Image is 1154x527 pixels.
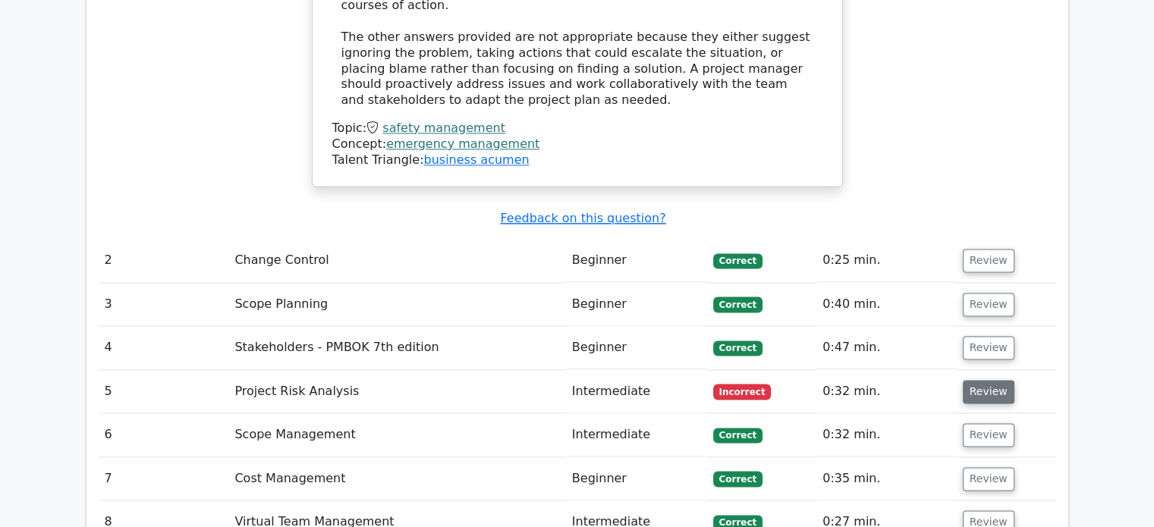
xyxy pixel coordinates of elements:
td: Beginner [566,326,707,369]
a: emergency management [386,136,539,151]
td: Cost Management [228,457,565,500]
span: Incorrect [713,384,772,399]
td: 2 [99,239,229,282]
div: Talent Triangle: [332,121,822,168]
td: 5 [99,370,229,413]
button: Review [963,293,1014,316]
td: Change Control [228,239,565,282]
td: Beginner [566,283,707,326]
td: Intermediate [566,370,707,413]
td: 3 [99,283,229,326]
td: 0:40 min. [816,283,956,326]
td: 0:25 min. [816,239,956,282]
td: Scope Planning [228,283,565,326]
a: business acumen [423,152,529,167]
td: 6 [99,413,229,456]
td: Intermediate [566,413,707,456]
td: 7 [99,457,229,500]
div: Topic: [332,121,822,136]
a: safety management [382,121,505,135]
a: Feedback on this question? [500,211,665,225]
button: Review [963,249,1014,272]
button: Review [963,467,1014,491]
span: Correct [713,296,763,312]
button: Review [963,423,1014,447]
button: Review [963,380,1014,403]
div: Concept: [332,136,822,152]
td: 0:32 min. [816,370,956,413]
button: Review [963,336,1014,359]
td: 0:47 min. [816,326,956,369]
td: 0:32 min. [816,413,956,456]
td: 4 [99,326,229,369]
span: Correct [713,428,763,443]
td: Scope Management [228,413,565,456]
span: Correct [713,340,763,356]
td: Beginner [566,239,707,282]
span: Correct [713,253,763,268]
td: Beginner [566,457,707,500]
span: Correct [713,471,763,486]
td: Stakeholders - PMBOK 7th edition [228,326,565,369]
td: 0:35 min. [816,457,956,500]
td: Project Risk Analysis [228,370,565,413]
